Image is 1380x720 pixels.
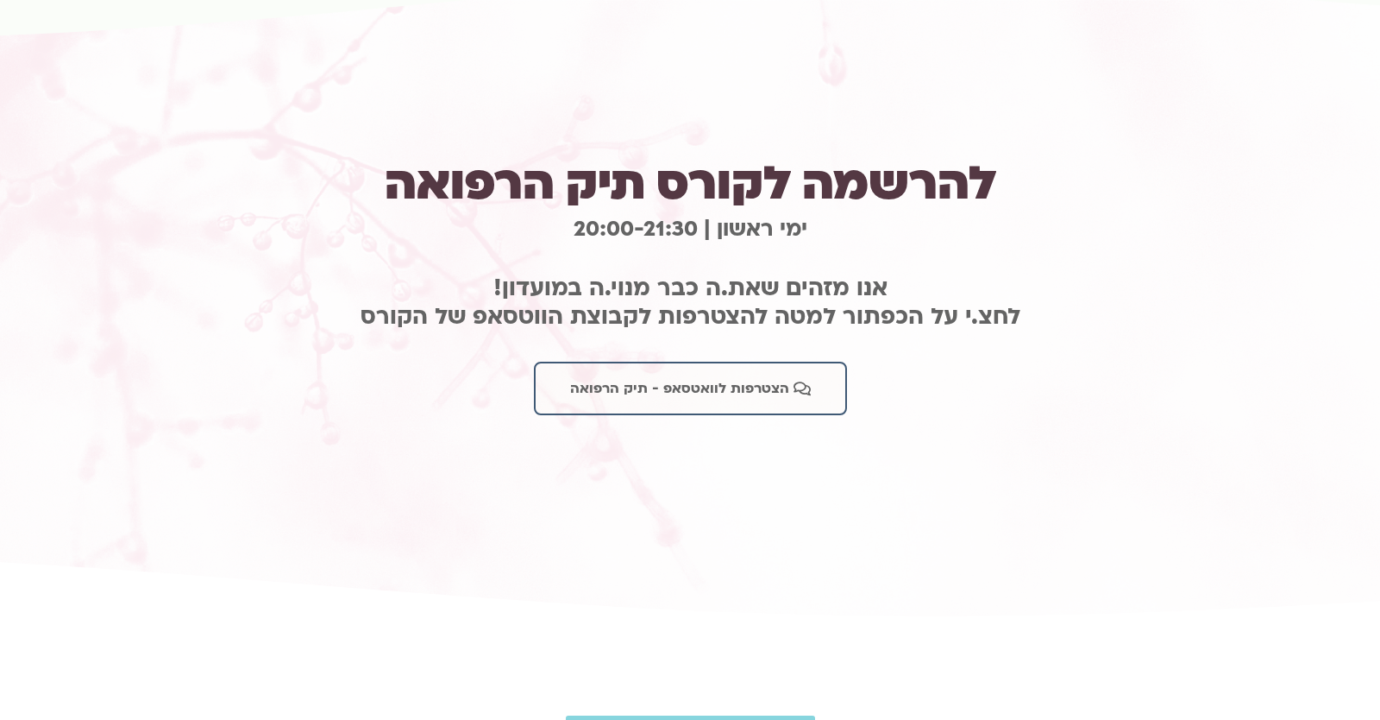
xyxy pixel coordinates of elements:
h3: להרשמה לקורס תיק הרפואה [270,160,1111,208]
h2: אנו מזהים שאת.ה כבר מנוי.ה במועדון! לחצ.י על הכפתור למטה להצטרפות לקבוצת הווטסאפ של הקורס [270,275,1111,332]
b: ימי ראשון | 20:00-21:3 [574,215,807,243]
span: הצטרפות לוואטסאפ - תיק הרפואה [570,381,789,396]
a: הצטרפות לוואטסאפ - תיק הרפואה [534,362,847,415]
b: 0 [684,215,698,243]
